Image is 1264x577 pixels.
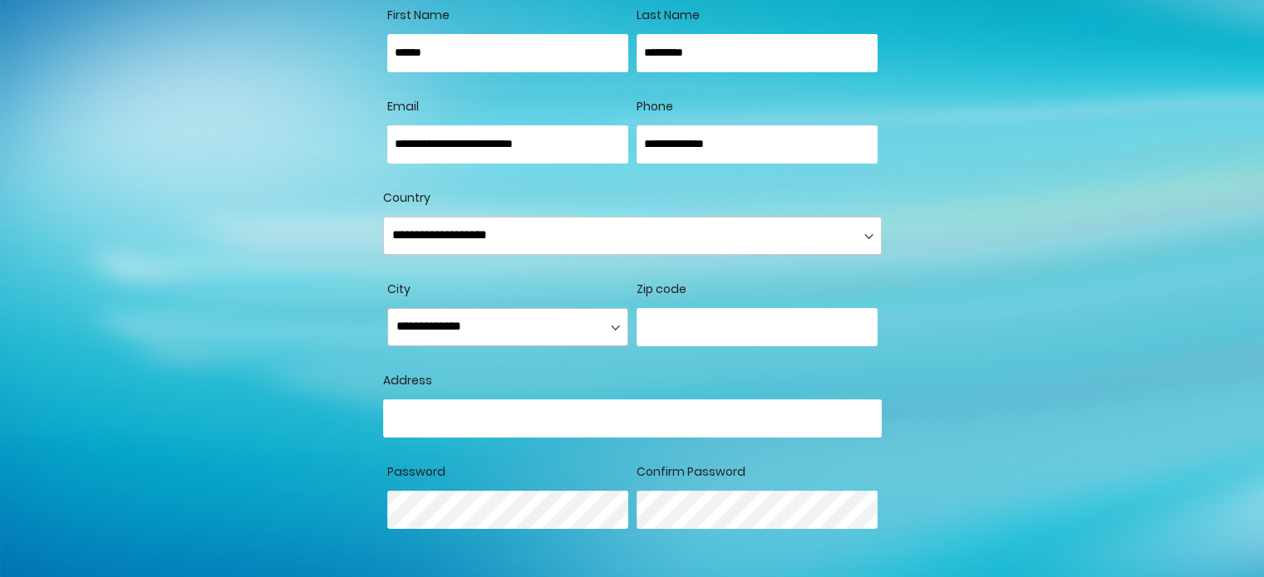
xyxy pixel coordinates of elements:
span: Address [383,372,432,389]
span: Zip code [637,281,686,297]
span: City [387,281,411,297]
span: Last Name [637,7,700,23]
span: Password [387,463,445,480]
span: Confirm Password [637,463,745,480]
span: Phone [637,98,673,115]
span: First Name [387,7,450,23]
span: Country [383,189,430,206]
span: Email [387,98,419,115]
